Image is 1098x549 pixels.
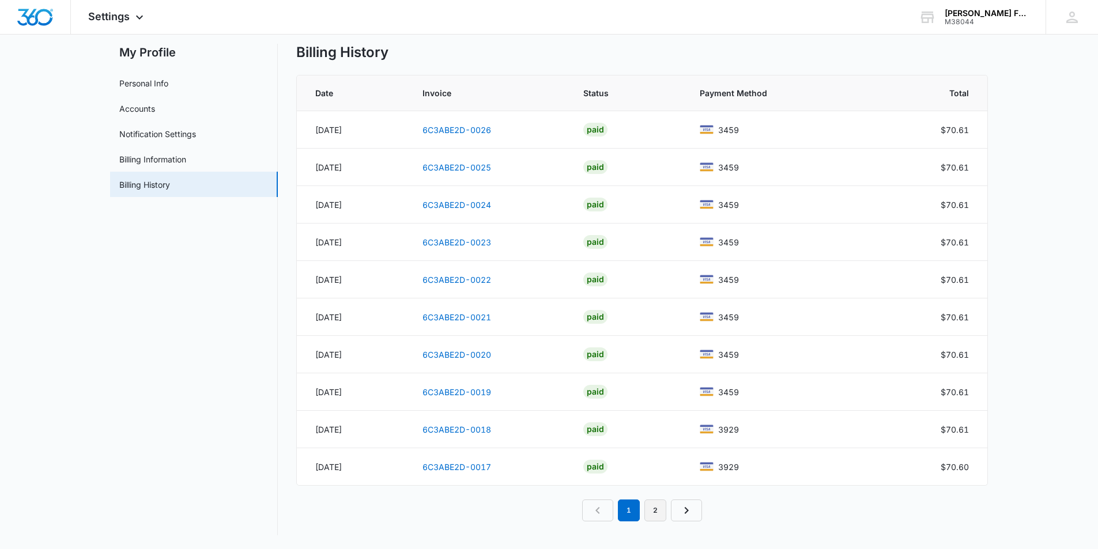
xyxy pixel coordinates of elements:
[583,347,608,361] div: PAID
[718,199,739,211] span: brandLabels.visa ending with
[422,162,491,172] a: 6C3ABE2D-0025
[119,128,196,140] a: Notification Settings
[583,310,608,324] div: PAID
[119,103,155,115] a: Accounts
[297,149,409,186] td: [DATE]
[718,423,739,436] span: brandLabels.visa ending with
[110,44,278,61] h2: My Profile
[297,224,409,261] td: [DATE]
[119,153,186,165] a: Billing Information
[422,125,491,135] a: 6C3ABE2D-0026
[297,373,409,411] td: [DATE]
[583,385,608,399] div: PAID
[422,275,491,285] a: 6C3ABE2D-0022
[583,123,608,137] div: PAID
[583,272,608,286] div: PAID
[718,386,739,398] span: brandLabels.visa ending with
[297,336,409,373] td: [DATE]
[718,274,739,286] span: brandLabels.visa ending with
[297,111,409,149] td: [DATE]
[422,312,491,322] a: 6C3ABE2D-0021
[422,387,491,397] a: 6C3ABE2D-0019
[873,261,987,298] td: $70.61
[297,298,409,336] td: [DATE]
[644,499,666,521] a: Page 2
[718,161,739,173] span: brandLabels.visa ending with
[718,461,739,473] span: brandLabels.visa ending with
[422,200,491,210] a: 6C3ABE2D-0024
[903,87,969,99] span: Total
[422,237,491,247] a: 6C3ABE2D-0023
[873,411,987,448] td: $70.61
[873,224,987,261] td: $70.61
[873,111,987,149] td: $70.61
[297,448,409,486] td: [DATE]
[583,198,608,211] div: PAID
[671,499,702,521] a: Next Page
[945,9,1029,18] div: account name
[296,44,388,61] h1: Billing History
[88,10,130,22] span: Settings
[297,186,409,224] td: [DATE]
[583,87,655,99] span: Status
[700,87,842,99] span: Payment Method
[297,411,409,448] td: [DATE]
[315,87,378,99] span: Date
[718,236,739,248] span: brandLabels.visa ending with
[718,349,739,361] span: brandLabels.visa ending with
[718,311,739,323] span: brandLabels.visa ending with
[297,261,409,298] td: [DATE]
[422,462,491,472] a: 6C3ABE2D-0017
[873,298,987,336] td: $70.61
[873,448,987,486] td: $70.60
[873,186,987,224] td: $70.61
[582,499,702,521] nav: Pagination
[583,460,608,474] div: PAID
[873,336,987,373] td: $70.61
[873,149,987,186] td: $70.61
[583,235,608,249] div: PAID
[583,422,608,436] div: PAID
[422,350,491,359] a: 6C3ABE2D-0020
[422,87,539,99] span: Invoice
[583,160,608,174] div: PAID
[422,425,491,434] a: 6C3ABE2D-0018
[119,179,170,191] a: Billing History
[618,499,640,521] em: 1
[873,373,987,411] td: $70.61
[945,18,1029,26] div: account id
[119,77,168,89] a: Personal Info
[718,124,739,136] span: brandLabels.visa ending with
